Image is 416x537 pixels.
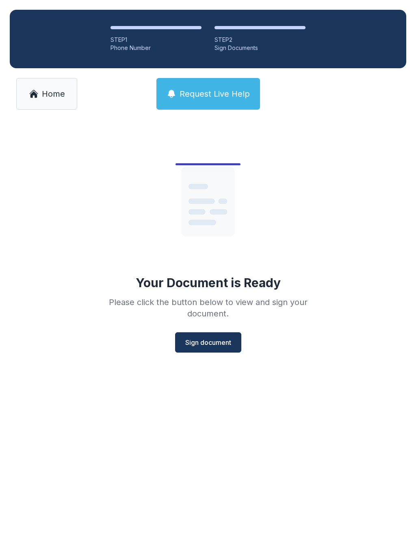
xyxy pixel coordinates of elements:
[91,297,325,319] div: Please click the button below to view and sign your document.
[185,338,231,347] span: Sign document
[110,36,201,44] div: STEP 1
[110,44,201,52] div: Phone Number
[42,88,65,100] span: Home
[136,275,281,290] div: Your Document is Ready
[214,36,305,44] div: STEP 2
[214,44,305,52] div: Sign Documents
[180,88,250,100] span: Request Live Help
